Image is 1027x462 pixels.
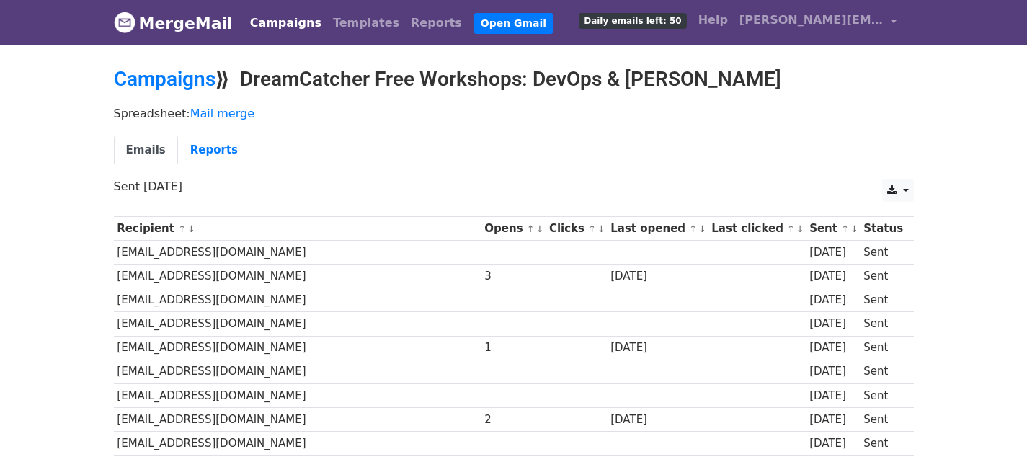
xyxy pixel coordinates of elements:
[114,106,914,121] p: Spreadsheet:
[860,241,906,265] td: Sent
[860,217,906,241] th: Status
[787,223,795,234] a: ↑
[739,12,884,29] span: [PERSON_NAME][EMAIL_ADDRESS][DOMAIN_NAME]
[860,265,906,288] td: Sent
[708,217,806,241] th: Last clicked
[114,265,481,288] td: [EMAIL_ADDRESS][DOMAIN_NAME]
[114,8,233,38] a: MergeMail
[114,336,481,360] td: [EMAIL_ADDRESS][DOMAIN_NAME]
[474,13,553,34] a: Open Gmail
[484,412,542,428] div: 2
[860,407,906,431] td: Sent
[114,288,481,312] td: [EMAIL_ADDRESS][DOMAIN_NAME]
[405,9,468,37] a: Reports
[809,268,857,285] div: [DATE]
[860,312,906,336] td: Sent
[114,179,914,194] p: Sent [DATE]
[481,217,546,241] th: Opens
[178,136,250,165] a: Reports
[484,268,542,285] div: 3
[610,412,704,428] div: [DATE]
[114,241,481,265] td: [EMAIL_ADDRESS][DOMAIN_NAME]
[588,223,596,234] a: ↑
[114,217,481,241] th: Recipient
[114,67,215,91] a: Campaigns
[114,136,178,165] a: Emails
[607,217,708,241] th: Last opened
[809,339,857,356] div: [DATE]
[689,223,697,234] a: ↑
[484,339,542,356] div: 1
[841,223,849,234] a: ↑
[809,435,857,452] div: [DATE]
[114,431,481,455] td: [EMAIL_ADDRESS][DOMAIN_NAME]
[187,223,195,234] a: ↓
[114,360,481,383] td: [EMAIL_ADDRESS][DOMAIN_NAME]
[527,223,535,234] a: ↑
[579,13,686,29] span: Daily emails left: 50
[536,223,544,234] a: ↓
[860,431,906,455] td: Sent
[860,383,906,407] td: Sent
[809,388,857,404] div: [DATE]
[809,292,857,308] div: [DATE]
[546,217,607,241] th: Clicks
[734,6,902,40] a: [PERSON_NAME][EMAIL_ADDRESS][DOMAIN_NAME]
[860,360,906,383] td: Sent
[178,223,186,234] a: ↑
[114,12,135,33] img: MergeMail logo
[114,407,481,431] td: [EMAIL_ADDRESS][DOMAIN_NAME]
[244,9,327,37] a: Campaigns
[809,363,857,380] div: [DATE]
[114,383,481,407] td: [EMAIL_ADDRESS][DOMAIN_NAME]
[114,67,914,92] h2: ⟫ DreamCatcher Free Workshops: DevOps & [PERSON_NAME]
[809,412,857,428] div: [DATE]
[809,316,857,332] div: [DATE]
[610,339,704,356] div: [DATE]
[114,312,481,336] td: [EMAIL_ADDRESS][DOMAIN_NAME]
[693,6,734,35] a: Help
[190,107,254,120] a: Mail merge
[850,223,858,234] a: ↓
[327,9,405,37] a: Templates
[860,288,906,312] td: Sent
[597,223,605,234] a: ↓
[806,217,860,241] th: Sent
[573,6,692,35] a: Daily emails left: 50
[610,268,704,285] div: [DATE]
[809,244,857,261] div: [DATE]
[698,223,706,234] a: ↓
[796,223,804,234] a: ↓
[860,336,906,360] td: Sent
